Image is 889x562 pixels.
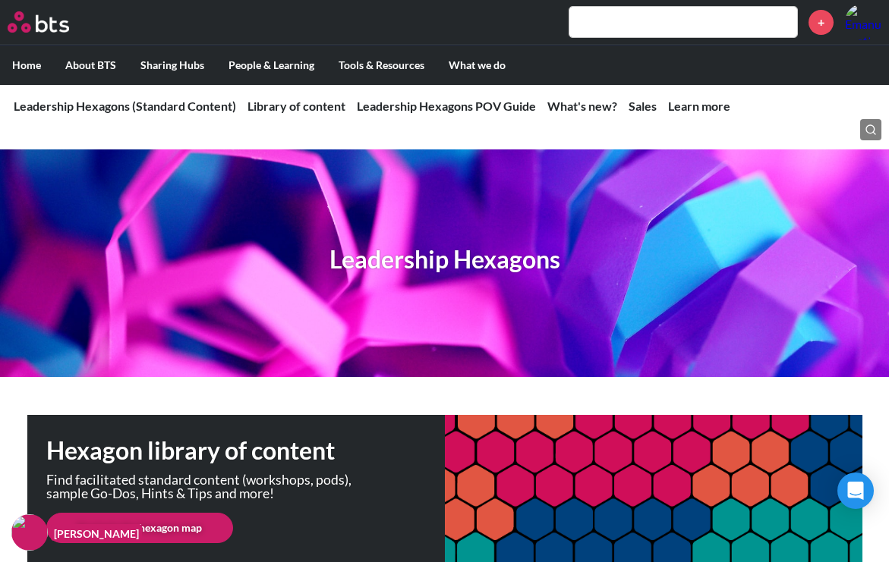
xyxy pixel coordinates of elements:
label: About BTS [53,46,128,85]
a: Navigate the hexagon map [46,513,233,543]
a: Profile [845,4,881,40]
label: Sharing Hubs [128,46,216,85]
h1: Hexagon library of content [46,434,445,468]
a: Sales [629,99,657,113]
label: What we do [437,46,518,85]
figcaption: [PERSON_NAME] [51,524,142,542]
a: + [809,10,834,35]
p: Find facilitated standard content (workshops, pods), sample Go-Dos, Hints & Tips and more! [46,473,365,500]
img: F [11,514,48,551]
a: Leadership Hexagons (Standard Content) [14,99,236,113]
a: What's new? [547,99,617,113]
label: People & Learning [216,46,326,85]
img: BTS Logo [8,11,69,33]
div: Open Intercom Messenger [837,473,874,509]
a: Leadership Hexagons POV Guide [357,99,536,113]
a: Library of content [247,99,345,113]
img: Emanuele Scotti [845,4,881,40]
a: Learn more [668,99,730,113]
a: Go home [8,11,97,33]
h1: Leadership Hexagons [329,243,560,277]
label: Tools & Resources [326,46,437,85]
